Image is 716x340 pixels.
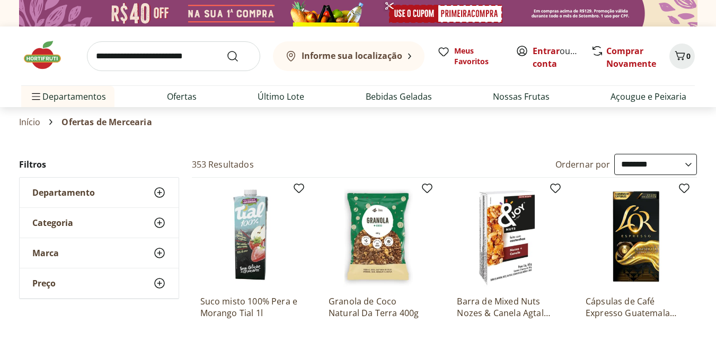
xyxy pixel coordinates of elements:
img: Granola de Coco Natural Da Terra 400g [329,186,429,287]
button: Marca [20,238,179,268]
a: Entrar [533,45,560,57]
span: Marca [32,248,59,258]
span: Departamentos [30,84,106,109]
button: Carrinho [669,43,695,69]
span: Meus Favoritos [454,46,503,67]
span: ou [533,45,580,70]
span: Departamento [32,187,95,198]
a: Açougue e Peixaria [611,90,686,103]
a: Ofertas [167,90,197,103]
span: 0 [686,51,691,61]
button: Submit Search [226,50,252,63]
button: Departamento [20,178,179,207]
a: Comprar Novamente [606,45,656,69]
a: Criar conta [533,45,591,69]
h2: 353 Resultados [192,159,254,170]
input: search [87,41,260,71]
img: Suco misto 100% Pera e Morango Tial 1l [200,186,301,287]
label: Ordernar por [555,159,611,170]
a: Granola de Coco Natural Da Terra 400g [329,295,429,319]
span: Preço [32,278,56,289]
button: Preço [20,268,179,298]
button: Menu [30,84,42,109]
a: Barra de Mixed Nuts Nozes & Canela Agtal 60g [457,295,558,319]
a: Início [19,117,41,127]
span: Categoria [32,217,73,228]
button: Informe sua localização [273,41,425,71]
a: Suco misto 100% Pera e Morango Tial 1l [200,295,301,319]
a: Bebidas Geladas [366,90,432,103]
span: Ofertas de Mercearia [61,117,152,127]
img: Hortifruti [21,39,74,71]
h2: Filtros [19,154,179,175]
img: Cápsulas de Café Expresso Guatemala L'OR 52g [586,186,686,287]
img: Barra de Mixed Nuts Nozes & Canela Agtal 60g [457,186,558,287]
a: Último Lote [258,90,304,103]
a: Meus Favoritos [437,46,503,67]
button: Categoria [20,208,179,238]
a: Cápsulas de Café Expresso Guatemala L'OR 52g [586,295,686,319]
b: Informe sua localização [302,50,402,62]
a: Nossas Frutas [493,90,550,103]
